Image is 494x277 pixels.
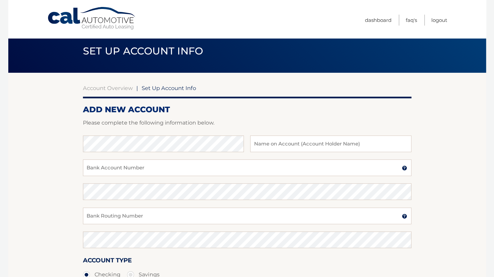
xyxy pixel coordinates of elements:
[250,136,411,152] input: Name on Account (Account Holder Name)
[402,165,407,171] img: tooltip.svg
[47,7,137,30] a: Cal Automotive
[83,159,411,176] input: Bank Account Number
[83,85,133,91] a: Account Overview
[83,45,203,57] span: Set Up Account Info
[402,214,407,219] img: tooltip.svg
[431,15,447,26] a: Logout
[83,118,411,128] p: Please complete the following information below.
[406,15,417,26] a: FAQ's
[365,15,391,26] a: Dashboard
[83,208,411,224] input: Bank Routing Number
[83,105,411,115] h2: ADD NEW ACCOUNT
[136,85,138,91] span: |
[83,255,132,268] label: Account Type
[142,85,196,91] span: Set Up Account Info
